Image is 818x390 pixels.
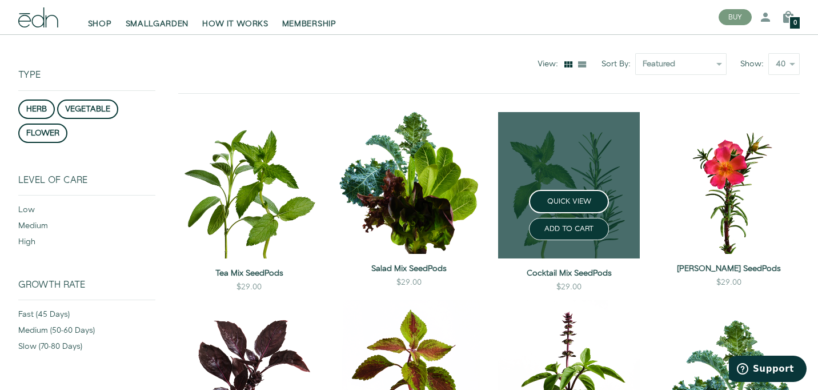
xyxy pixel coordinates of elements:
[18,220,155,236] div: medium
[18,35,155,90] div: Type
[18,280,155,300] div: Growth Rate
[793,20,797,26] span: 0
[18,341,155,357] div: slow (70-80 days)
[18,236,155,252] div: high
[338,112,480,254] img: Salad Mix SeedPods
[57,100,118,119] button: vegetable
[81,5,119,30] a: SHOP
[119,5,196,30] a: SMALLGARDEN
[18,325,155,341] div: medium (50-60 days)
[716,277,741,288] div: $29.00
[195,5,275,30] a: HOW IT WORKS
[529,218,609,240] button: ADD TO CART
[396,277,422,288] div: $29.00
[658,112,800,254] img: Moss Rose SeedPods
[178,268,320,279] a: Tea Mix SeedPods
[88,18,112,30] span: SHOP
[658,263,800,274] a: [PERSON_NAME] SeedPods
[282,18,336,30] span: MEMBERSHIP
[236,281,262,293] div: $29.00
[538,58,563,70] div: View:
[18,100,55,119] button: herb
[556,281,582,293] div: $29.00
[338,263,480,274] a: Salad Mix SeedPods
[602,58,635,70] label: Sort By:
[740,58,768,70] label: Show:
[498,268,640,279] a: Cocktail Mix SeedPods
[18,124,67,143] button: flower
[719,9,752,25] button: BUY
[202,18,268,30] span: HOW IT WORKS
[275,5,343,30] a: MEMBERSHIP
[126,18,189,30] span: SMALLGARDEN
[18,175,155,195] div: Level of Care
[729,356,807,384] iframe: Opens a widget where you can find more information
[18,309,155,325] div: fast (45 days)
[18,204,155,220] div: low
[529,190,609,213] button: QUICK VIEW
[178,112,320,258] img: Tea Mix SeedPods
